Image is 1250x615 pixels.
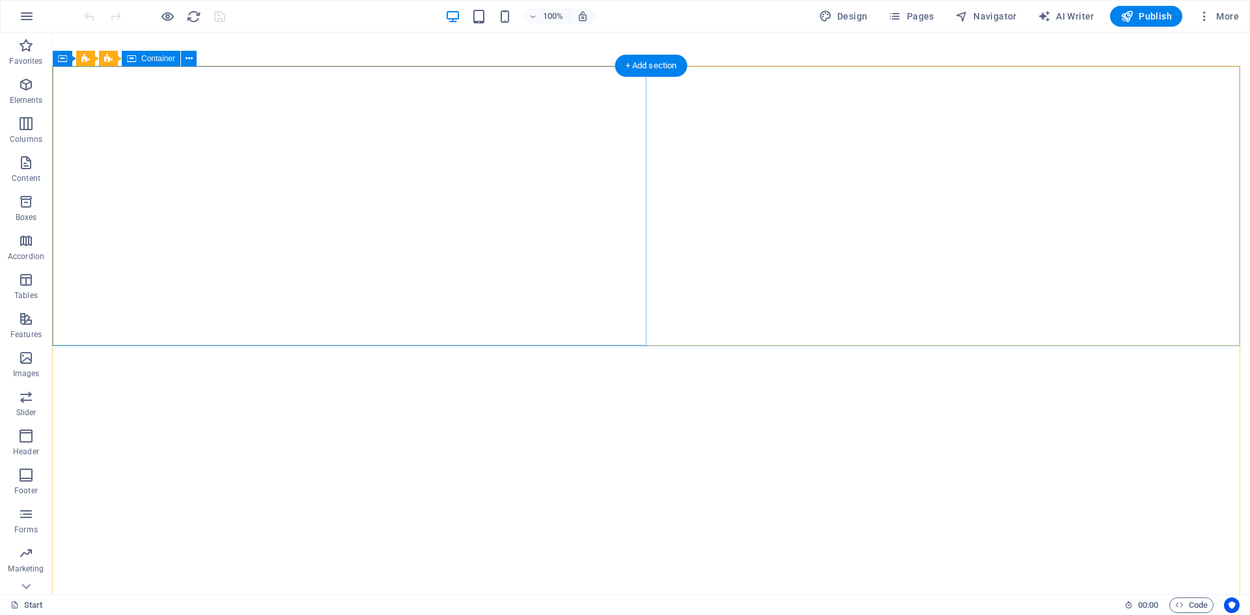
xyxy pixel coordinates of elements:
span: Container [141,55,175,62]
button: Navigator [950,6,1022,27]
p: Favorites [9,56,42,66]
span: : [1147,600,1149,610]
h6: 100% [543,8,564,24]
p: Accordion [8,251,44,262]
button: Click here to leave preview mode and continue editing [160,8,175,24]
i: Reload page [186,9,201,24]
p: Columns [10,134,42,144]
iframe: To enrich screen reader interactions, please activate Accessibility in Grammarly extension settings [52,33,1250,594]
p: Images [13,368,40,379]
iframe: To enrich screen reader interactions, please activate Accessibility in Grammarly extension settings [1120,553,1230,592]
button: reload [186,8,201,24]
a: Click to cancel selection. Double-click to open Pages [10,597,43,613]
button: Publish [1110,6,1182,27]
p: Forms [14,525,38,535]
span: More [1198,10,1239,23]
p: Footer [14,485,38,496]
button: More [1193,6,1244,27]
div: + Add section [615,55,687,77]
p: Boxes [16,212,37,223]
span: Pages [888,10,934,23]
p: Header [13,446,39,457]
span: Code [1175,597,1208,613]
h6: Session time [1124,597,1159,613]
p: Content [12,173,40,184]
span: AI Writer [1038,10,1094,23]
span: Publish [1120,10,1172,23]
span: Navigator [955,10,1017,23]
p: Marketing [8,564,44,574]
p: Features [10,329,42,340]
span: Design [819,10,868,23]
button: Design [814,6,873,27]
button: 100% [523,8,570,24]
i: On resize automatically adjust zoom level to fit chosen device. [577,10,589,22]
span: 00 00 [1138,597,1158,613]
button: Usercentrics [1224,597,1240,613]
div: Design (Ctrl+Alt+Y) [814,6,873,27]
button: Code [1169,597,1214,613]
p: Slider [16,407,36,418]
button: Pages [883,6,939,27]
p: Elements [10,95,43,105]
p: Tables [14,290,38,301]
button: AI Writer [1033,6,1100,27]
